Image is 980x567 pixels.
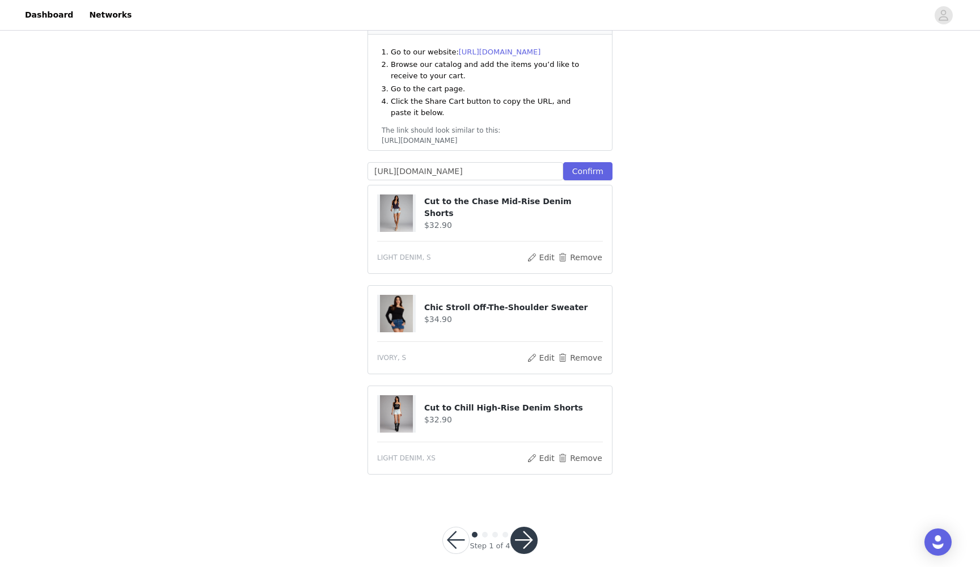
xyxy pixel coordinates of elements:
span: LIGHT DENIM, S [377,252,431,263]
button: Edit [526,351,555,365]
a: [URL][DOMAIN_NAME] [459,48,541,56]
div: avatar [938,6,949,24]
img: Cut to the Chase Mid-Rise Denim Shorts [380,194,413,232]
input: Checkout URL [367,162,563,180]
div: Step 1 of 4 [470,540,510,552]
button: Edit [526,251,555,264]
h4: $34.90 [424,314,603,325]
button: Remove [557,451,603,465]
button: Confirm [563,162,612,180]
li: Click the Share Cart button to copy the URL, and paste it below. [391,96,593,118]
a: Networks [82,2,138,28]
div: [URL][DOMAIN_NAME] [382,136,598,146]
img: Cut to Chill High-Rise Denim Shorts [380,395,413,433]
button: Remove [557,351,603,365]
img: Chic Stroll Off-The-Shoulder Sweater [380,295,413,332]
a: Dashboard [18,2,80,28]
h4: $32.90 [424,219,603,231]
h4: Cut to the Chase Mid-Rise Denim Shorts [424,196,603,219]
button: Remove [557,251,603,264]
h4: Chic Stroll Off-The-Shoulder Sweater [424,302,603,314]
li: Go to our website: [391,46,593,58]
span: IVORY, S [377,353,406,363]
li: Browse our catalog and add the items you’d like to receive to your cart. [391,59,593,81]
li: Go to the cart page. [391,83,593,95]
h4: $32.90 [424,414,603,426]
span: LIGHT DENIM, XS [377,453,436,463]
div: The link should look similar to this: [382,125,598,136]
div: Open Intercom Messenger [924,528,952,556]
h4: Cut to Chill High-Rise Denim Shorts [424,402,603,414]
button: Edit [526,451,555,465]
